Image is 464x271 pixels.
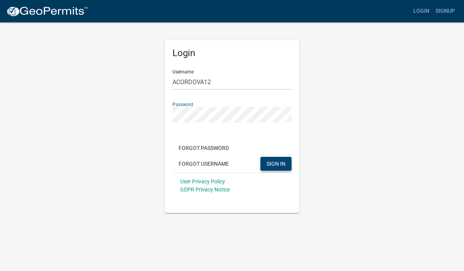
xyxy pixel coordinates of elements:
[410,4,433,18] a: Login
[180,186,230,193] a: GDPR Privacy Notice
[172,48,292,59] h5: Login
[180,178,225,185] a: User Privacy Policy
[172,141,235,155] button: Forgot Password
[172,157,235,171] button: Forgot Username
[267,160,285,166] span: SIGN IN
[260,157,292,171] button: SIGN IN
[433,4,458,18] a: Signup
